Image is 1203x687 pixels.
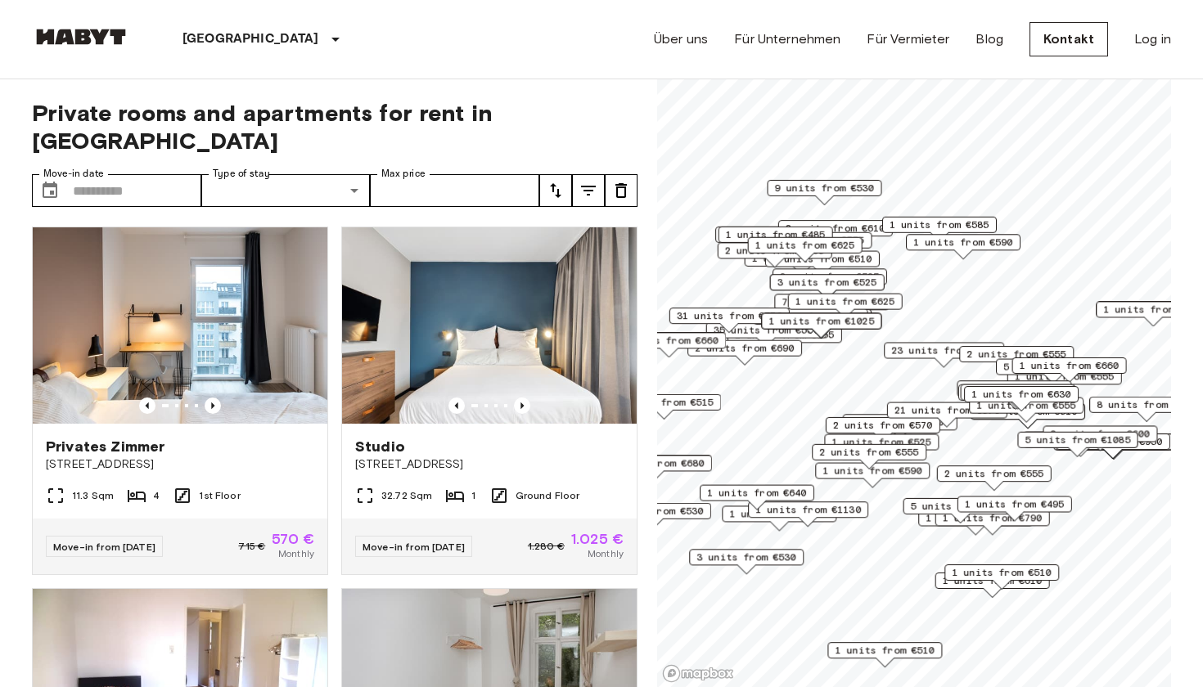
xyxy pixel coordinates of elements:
span: 1 units from €980 [1103,302,1203,317]
a: Für Unternehmen [734,29,840,49]
span: [STREET_ADDRESS] [46,456,314,473]
div: Map marker [957,380,1071,406]
span: Privates Zimmer [46,437,164,456]
button: Previous image [448,397,465,414]
span: Monthly [588,546,624,561]
span: 2 units from €555 [966,347,1066,361]
span: 1 units from €630 [971,387,1071,402]
button: tune [605,174,638,207]
span: 1 units from €555 [1015,369,1115,384]
span: 11.3 Sqm [72,488,114,503]
div: Map marker [774,294,889,319]
span: 1 units from €640 [968,385,1068,400]
a: Log in [1134,29,1171,49]
span: 1 units from €485 [726,227,826,242]
div: Map marker [669,308,790,333]
div: Map marker [748,237,863,263]
span: 1 units from €555 [976,398,1076,413]
div: Map marker [937,465,1052,491]
div: Map marker [969,397,1084,423]
span: 1 [471,488,475,503]
div: Map marker [606,394,721,420]
span: 1 units from €640 [707,486,807,501]
span: Monthly [278,546,314,561]
div: Map marker [1017,432,1138,457]
div: Map marker [964,386,1079,411]
span: 4 units from €530 [604,504,704,519]
div: Map marker [824,434,939,460]
span: 1.280 € [528,539,565,554]
div: Map marker [996,359,1111,384]
span: 1st Floor [199,488,240,503]
span: 2 units from €570 [833,418,933,433]
span: 1 units from €565 [926,510,1025,525]
div: Map marker [700,485,814,510]
img: Habyt [32,29,130,45]
label: Move-in date [43,167,104,181]
span: Studio [355,437,405,456]
div: Map marker [944,564,1059,590]
span: 1 units from €495 [965,496,1065,511]
span: 1 units from €680 [605,456,705,470]
div: Map marker [959,346,1074,371]
div: Map marker [765,251,880,276]
span: Ground Floor [516,488,580,503]
button: Choose date [34,174,66,207]
div: Map marker [882,217,997,242]
div: Map marker [767,180,881,205]
span: 5 units from €1085 [1025,433,1130,447]
span: 2 units from €610 [786,221,885,236]
div: Map marker [827,642,942,667]
span: Private rooms and apartments for rent in [GEOGRAPHIC_DATA] [32,99,638,155]
a: Mapbox logo [662,664,734,683]
a: Kontakt [1030,22,1108,56]
span: 7 units from €585 [782,294,881,309]
a: Über uns [654,29,708,49]
span: 8 units from €570 [1097,397,1196,412]
span: 1 units from €660 [619,333,719,348]
span: 1 units from €510 [952,565,1052,580]
button: tune [539,174,572,207]
div: Map marker [754,308,868,334]
span: 1 units from €625 [795,294,895,309]
span: 1 units from €790 [943,510,1043,525]
div: Map marker [1007,368,1122,393]
span: 2 units from €555 [819,445,919,460]
div: Map marker [971,403,1085,429]
div: Map marker [935,572,1050,598]
span: 570 € [272,532,314,546]
p: [GEOGRAPHIC_DATA] [182,29,319,49]
span: 3 units from €555 [764,233,864,248]
div: Map marker [611,332,726,357]
label: Type of stay [213,167,270,181]
img: Marketing picture of unit DE-01-481-006-01 [342,227,637,424]
div: Map marker [722,505,836,531]
div: Map marker [1053,433,1174,459]
span: 5 units from €660 [1003,360,1103,375]
span: 9 units from €530 [774,181,874,195]
div: Map marker [903,498,1018,523]
span: 5 units from €590 [911,499,1011,514]
div: Map marker [906,234,1021,259]
div: Map marker [1012,357,1127,383]
span: 3 units from €530 [696,550,796,564]
div: Map marker [935,510,1050,535]
span: 21 units from €575 [894,403,1000,418]
div: Map marker [745,250,859,276]
div: Map marker [961,384,1075,410]
span: 1 units from €510 [835,643,935,658]
div: Map marker [597,455,712,480]
span: 1 units from €585 [890,218,989,232]
span: 2 units from €690 [695,341,795,356]
div: Map marker [843,414,957,439]
button: Previous image [139,397,155,414]
div: Map marker [1054,434,1174,460]
span: 31 units from €570 [677,308,782,323]
div: Map marker [715,227,836,252]
span: Move-in from [DATE] [363,541,465,553]
a: Für Vermieter [867,29,949,49]
div: Map marker [826,417,940,442]
span: 32.72 Sqm [381,488,432,503]
span: 1 units from €590 [822,464,922,478]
